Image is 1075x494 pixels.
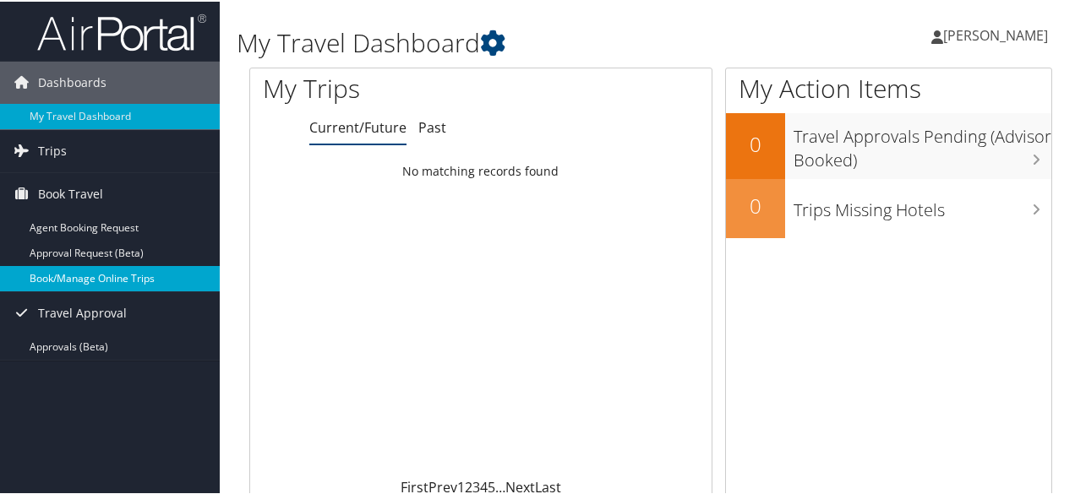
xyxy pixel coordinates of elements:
[38,171,103,214] span: Book Travel
[237,24,789,59] h1: My Travel Dashboard
[418,117,446,135] a: Past
[38,60,106,102] span: Dashboards
[726,177,1051,236] a: 0Trips Missing Hotels
[794,188,1051,220] h3: Trips Missing Hotels
[931,8,1065,59] a: [PERSON_NAME]
[250,155,712,185] td: No matching records found
[794,115,1051,171] h3: Travel Approvals Pending (Advisor Booked)
[309,117,407,135] a: Current/Future
[726,111,1051,176] a: 0Travel Approvals Pending (Advisor Booked)
[38,128,67,171] span: Trips
[37,11,206,51] img: airportal-logo.png
[726,69,1051,105] h1: My Action Items
[943,24,1048,43] span: [PERSON_NAME]
[726,128,785,157] h2: 0
[38,290,127,333] span: Travel Approval
[263,69,506,105] h1: My Trips
[726,190,785,219] h2: 0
